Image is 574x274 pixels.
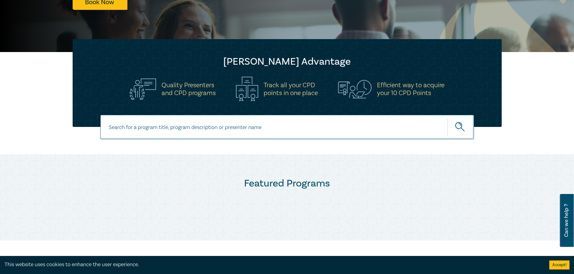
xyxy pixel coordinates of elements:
img: Quality Presenters<br>and CPD programs [130,79,156,100]
input: Search for a program title, program description or presenter name [100,115,474,139]
button: Accept cookies [549,260,569,269]
h2: Featured Programs [73,177,502,189]
img: Efficient way to acquire<br>your 10 CPD Points [338,80,372,98]
span: Can we help ? [563,198,569,243]
h5: Quality Presenters and CPD programs [162,81,216,97]
div: This website uses cookies to enhance the user experience. [5,261,540,269]
h2: [PERSON_NAME] Advantage [85,56,490,68]
h5: Efficient way to acquire your 10 CPD Points [377,81,444,97]
img: Track all your CPD<br>points in one place [236,77,258,101]
h5: Track all your CPD points in one place [264,81,318,97]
